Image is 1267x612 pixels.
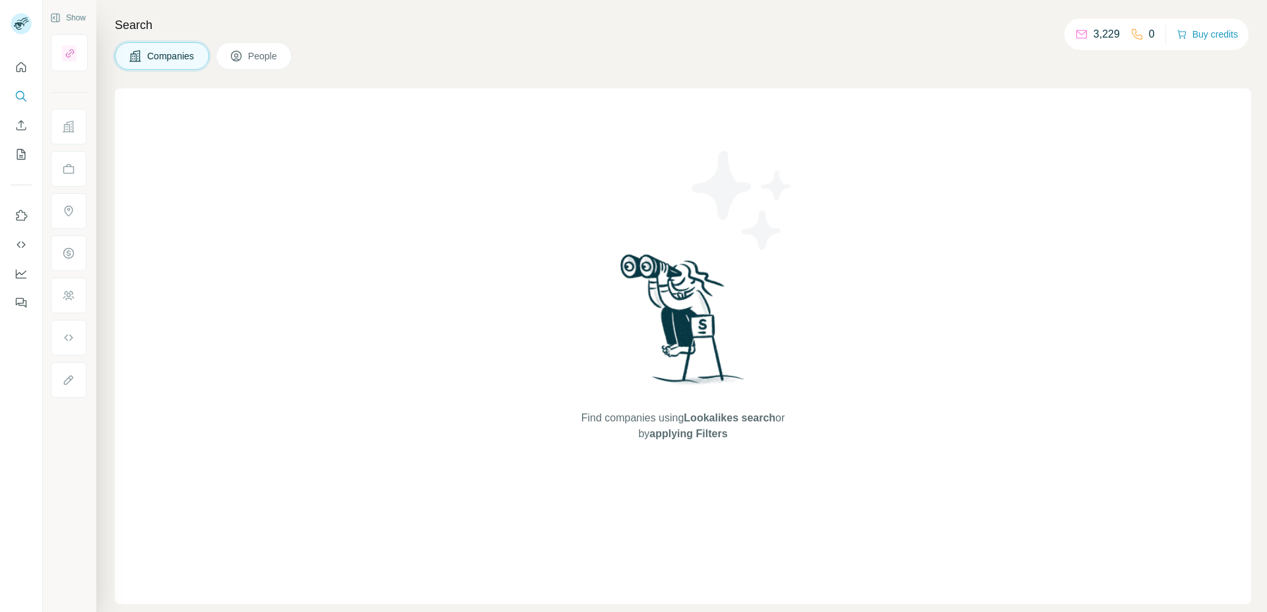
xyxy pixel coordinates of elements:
[11,113,32,137] button: Enrich CSV
[684,412,775,423] span: Lookalikes search
[1149,26,1155,42] p: 0
[11,233,32,257] button: Use Surfe API
[41,8,95,28] button: Show
[147,49,195,63] span: Companies
[683,141,802,260] img: Surfe Illustration - Stars
[649,428,727,439] span: applying Filters
[11,204,32,228] button: Use Surfe on LinkedIn
[577,410,789,442] span: Find companies using or by
[1177,25,1238,44] button: Buy credits
[614,251,752,398] img: Surfe Illustration - Woman searching with binoculars
[248,49,278,63] span: People
[11,291,32,315] button: Feedback
[11,84,32,108] button: Search
[115,16,1251,34] h4: Search
[11,55,32,79] button: Quick start
[11,262,32,286] button: Dashboard
[1093,26,1120,42] p: 3,229
[11,142,32,166] button: My lists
